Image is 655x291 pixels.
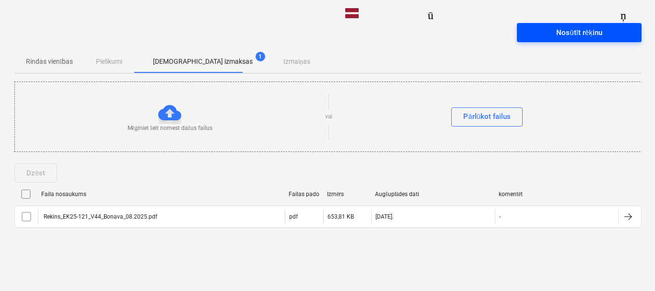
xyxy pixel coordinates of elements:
font: Rekins_EK25-121_V44_Bonava_08.2025.pdf [44,213,157,220]
font: Pārlūkot failus [463,112,511,121]
font: - [499,213,501,220]
font: Nosūtīt rēķinu [556,28,602,37]
font: tastatūras_uz leju_bultiņa [359,8,638,19]
font: 1 [258,53,262,60]
font: Failas padomi [289,191,326,198]
div: Mēģiniet šeit nomest dažus failusvaiPārlūkot failus [14,81,643,152]
font: Izmērs [327,191,344,198]
button: Nosūtīt rēķinu [517,23,642,42]
font: 653,81 KB [327,213,354,220]
font: Faila nosaukums [41,191,86,198]
font: Augšuplādes dati [375,191,419,198]
font: pdf [289,213,298,220]
font: Rindas vienības [26,58,73,65]
button: Pārlūkot failus [451,107,523,127]
font: vai [325,113,332,120]
font: Mēģiniet šeit nomest dažus failus [128,125,212,131]
font: [DEMOGRAPHIC_DATA] izmaksas [153,58,253,65]
font: [DATE]. [375,213,394,220]
font: komentēt [499,191,523,198]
